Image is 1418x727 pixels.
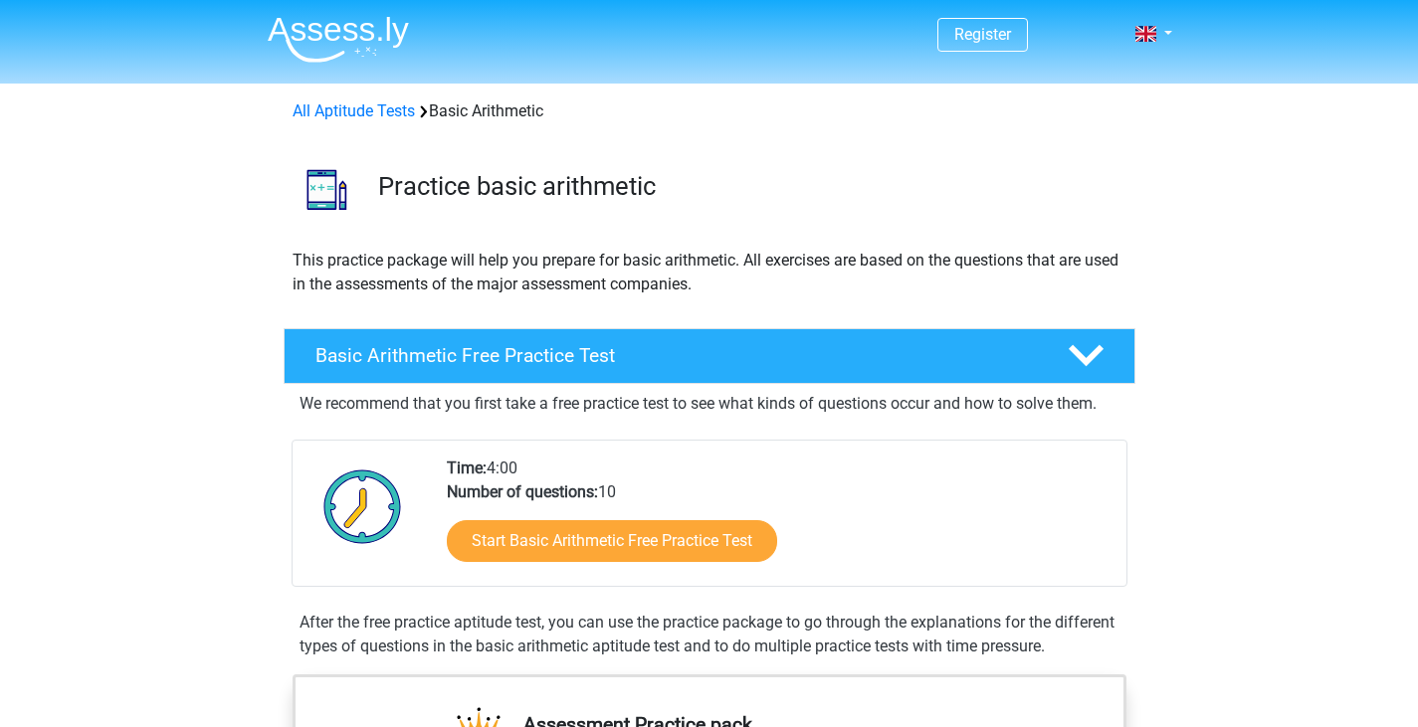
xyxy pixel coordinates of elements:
[312,456,413,556] img: Clock
[315,344,1036,367] h4: Basic Arithmetic Free Practice Test
[447,458,487,477] b: Time:
[954,25,1011,44] a: Register
[432,456,1125,586] div: 4:00 10
[285,147,369,232] img: basic arithmetic
[285,99,1134,123] div: Basic Arithmetic
[447,482,598,501] b: Number of questions:
[378,171,1119,202] h3: Practice basic arithmetic
[292,611,1127,658] div: After the free practice aptitude test, you can use the practice package to go through the explana...
[293,101,415,120] a: All Aptitude Tests
[268,16,409,63] img: Assessly
[447,520,777,562] a: Start Basic Arithmetic Free Practice Test
[276,328,1143,384] a: Basic Arithmetic Free Practice Test
[300,392,1119,416] p: We recommend that you first take a free practice test to see what kinds of questions occur and ho...
[293,249,1126,296] p: This practice package will help you prepare for basic arithmetic. All exercises are based on the ...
